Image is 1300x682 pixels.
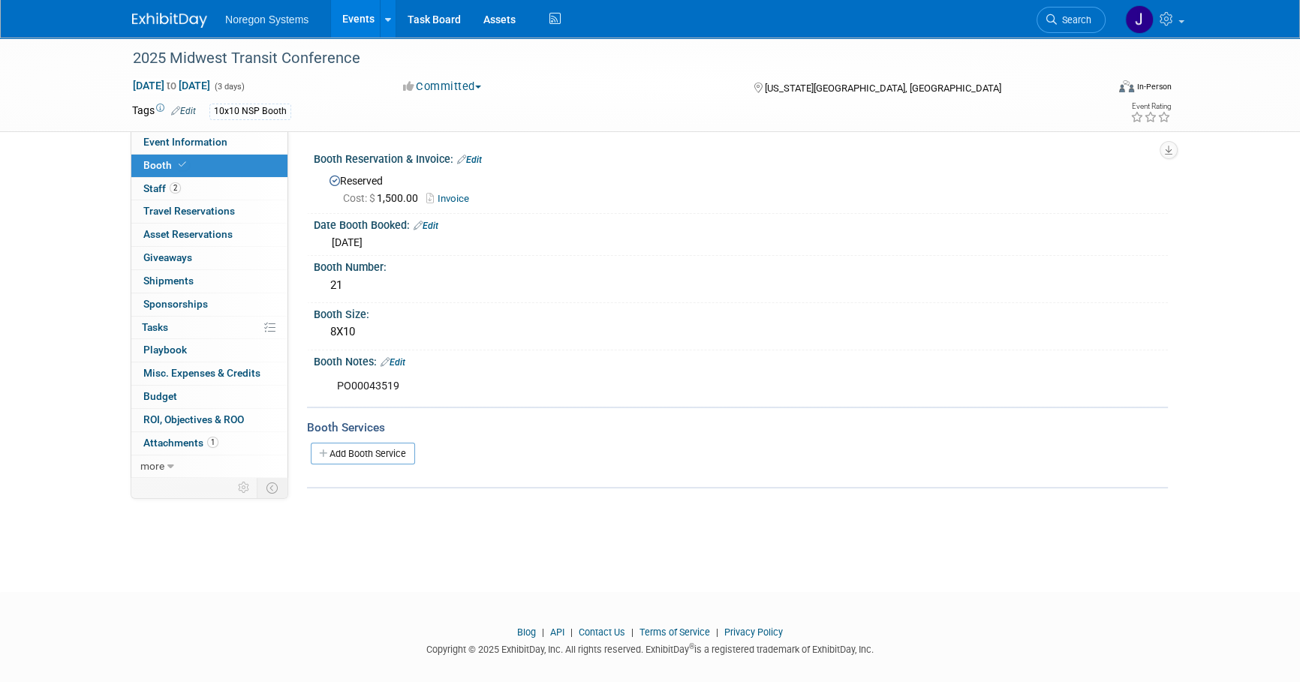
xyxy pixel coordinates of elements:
[131,293,287,316] a: Sponsorships
[131,247,287,269] a: Giveaways
[314,350,1168,370] div: Booth Notes:
[325,274,1157,297] div: 21
[131,409,287,431] a: ROI, Objectives & ROO
[311,443,415,464] a: Add Booth Service
[314,148,1168,167] div: Booth Reservation & Invoice:
[225,14,308,26] span: Noregon Systems
[131,155,287,177] a: Booth
[567,626,576,638] span: |
[132,13,207,28] img: ExhibitDay
[381,357,405,368] a: Edit
[1125,5,1154,34] img: Johana Gil
[143,136,227,148] span: Event Information
[131,224,287,246] a: Asset Reservations
[131,432,287,455] a: Attachments1
[1017,78,1172,101] div: Event Format
[457,155,482,165] a: Edit
[131,131,287,154] a: Event Information
[1057,14,1091,26] span: Search
[143,182,181,194] span: Staff
[579,626,625,638] a: Contact Us
[314,303,1168,322] div: Booth Size:
[712,626,722,638] span: |
[314,214,1168,233] div: Date Booth Booked:
[314,256,1168,275] div: Booth Number:
[179,161,186,169] i: Booth reservation complete
[131,362,287,385] a: Misc. Expenses & Credits
[131,339,287,362] a: Playbook
[171,106,196,116] a: Edit
[332,236,363,248] span: [DATE]
[131,386,287,408] a: Budget
[143,251,192,263] span: Giveaways
[325,320,1157,344] div: 8X10
[343,192,424,204] span: 1,500.00
[213,82,245,92] span: (3 days)
[143,437,218,449] span: Attachments
[128,45,1083,72] div: 2025 Midwest Transit Conference
[724,626,783,638] a: Privacy Policy
[143,298,208,310] span: Sponsorships
[689,642,694,650] sup: ®
[343,192,377,204] span: Cost: $
[131,317,287,339] a: Tasks
[132,79,211,92] span: [DATE] [DATE]
[142,321,168,333] span: Tasks
[207,437,218,448] span: 1
[143,159,189,171] span: Booth
[639,626,710,638] a: Terms of Service
[1037,7,1106,33] a: Search
[132,103,196,120] td: Tags
[1136,81,1172,92] div: In-Person
[143,205,235,217] span: Travel Reservations
[143,228,233,240] span: Asset Reservations
[538,626,548,638] span: |
[143,413,244,425] span: ROI, Objectives & ROO
[1119,80,1134,92] img: Format-Inperson.png
[327,371,1003,401] div: PO00043519
[257,478,288,497] td: Toggle Event Tabs
[131,178,287,200] a: Staff2
[143,390,177,402] span: Budget
[143,344,187,356] span: Playbook
[517,626,536,638] a: Blog
[231,478,257,497] td: Personalize Event Tab Strip
[398,79,487,95] button: Committed
[131,455,287,478] a: more
[131,270,287,293] a: Shipments
[1130,103,1171,110] div: Event Rating
[627,626,637,638] span: |
[140,460,164,472] span: more
[131,200,287,223] a: Travel Reservations
[414,221,438,231] a: Edit
[143,367,260,379] span: Misc. Expenses & Credits
[164,80,179,92] span: to
[170,182,181,194] span: 2
[325,170,1157,206] div: Reserved
[764,83,1001,94] span: [US_STATE][GEOGRAPHIC_DATA], [GEOGRAPHIC_DATA]
[143,275,194,287] span: Shipments
[209,104,291,119] div: 10x10 NSP Booth
[307,419,1168,436] div: Booth Services
[426,193,477,204] a: Invoice
[550,626,564,638] a: API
